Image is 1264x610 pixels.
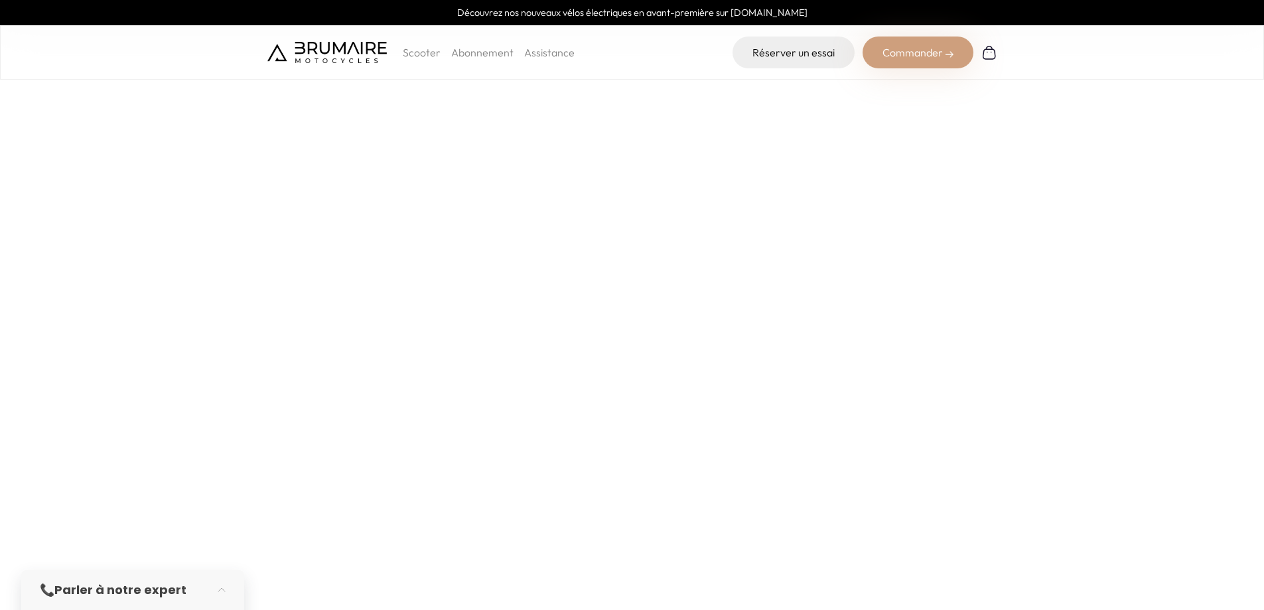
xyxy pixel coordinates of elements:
p: Scooter [403,44,441,60]
img: right-arrow-2.png [946,50,953,58]
img: Brumaire Motocycles [267,42,387,63]
div: Commander [863,37,973,68]
a: Abonnement [451,46,514,59]
a: Réserver un essai [733,37,855,68]
img: Panier [981,44,997,60]
a: Assistance [524,46,575,59]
